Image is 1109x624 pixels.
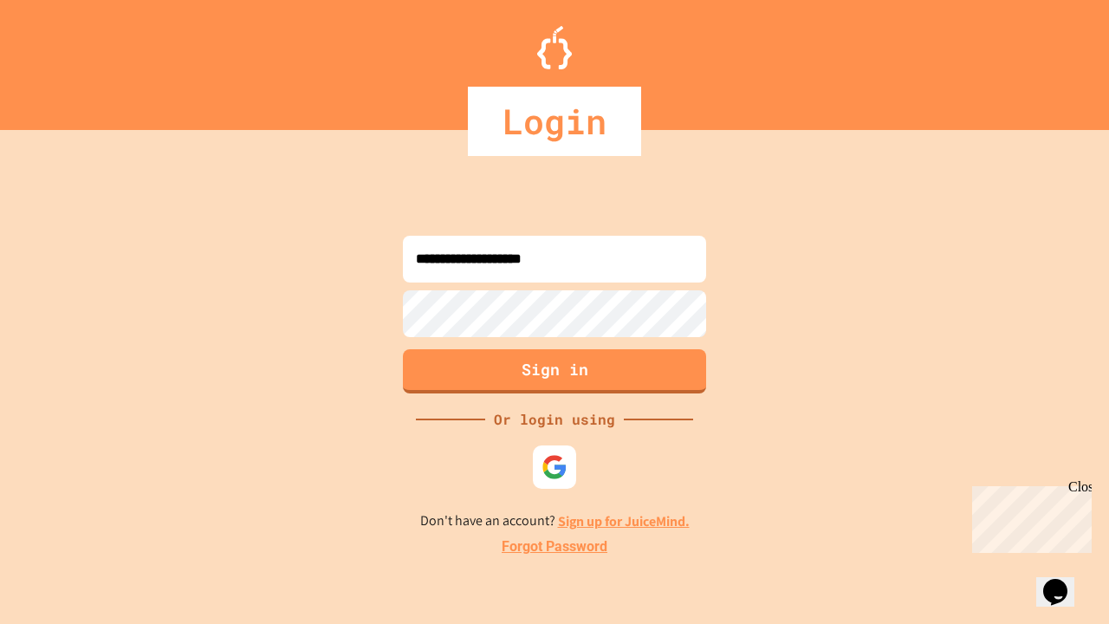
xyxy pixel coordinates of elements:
div: Chat with us now!Close [7,7,120,110]
img: google-icon.svg [542,454,567,480]
img: Logo.svg [537,26,572,69]
a: Sign up for JuiceMind. [558,512,690,530]
button: Sign in [403,349,706,393]
iframe: chat widget [1036,555,1092,607]
div: Or login using [485,409,624,430]
iframe: chat widget [965,479,1092,553]
a: Forgot Password [502,536,607,557]
p: Don't have an account? [420,510,690,532]
div: Login [468,87,641,156]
